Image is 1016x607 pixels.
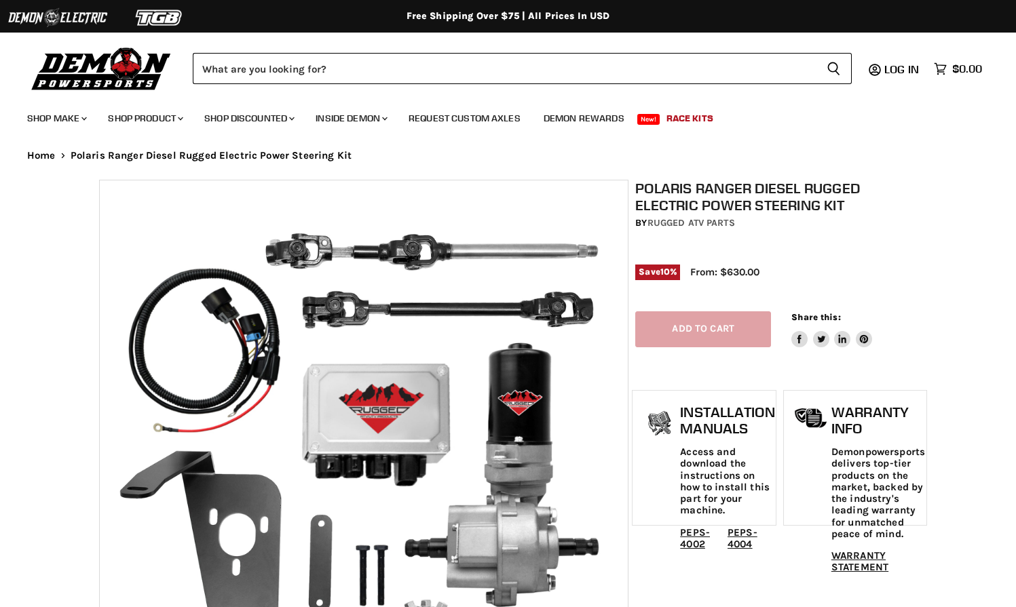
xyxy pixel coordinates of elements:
[831,404,925,436] h1: Warranty Info
[193,53,852,84] form: Product
[109,5,210,31] img: TGB Logo 2
[952,62,982,75] span: $0.00
[690,266,759,278] span: From: $630.00
[927,59,989,79] a: $0.00
[831,549,888,573] a: WARRANTY STATEMENT
[635,216,924,231] div: by
[7,5,109,31] img: Demon Electric Logo 2
[71,150,352,161] span: Polaris Ranger Diesel Rugged Electric Power Steering Kit
[27,44,176,92] img: Demon Powersports
[398,104,531,132] a: Request Custom Axles
[831,446,925,540] p: Demonpowersports delivers top-tier products on the market, backed by the industry's leading warra...
[637,114,660,125] span: New!
[680,446,774,517] p: Access and download the instructions on how to install this part for your machine.
[660,267,670,277] span: 10
[643,408,677,442] img: install_manual-icon.png
[533,104,635,132] a: Demon Rewards
[878,63,927,75] a: Log in
[635,180,924,214] h1: Polaris Ranger Diesel Rugged Electric Power Steering Kit
[794,408,828,429] img: warranty-icon.png
[728,526,757,550] a: PEPS-4004
[647,217,735,229] a: Rugged ATV Parts
[194,104,303,132] a: Shop Discounted
[680,526,710,550] a: PEPS-4002
[816,53,852,84] button: Search
[884,62,919,76] span: Log in
[27,150,56,161] a: Home
[17,99,979,132] ul: Main menu
[656,104,723,132] a: Race Kits
[680,404,774,436] h1: Installation Manuals
[791,311,872,347] aside: Share this:
[791,312,840,322] span: Share this:
[17,104,95,132] a: Shop Make
[98,104,191,132] a: Shop Product
[305,104,396,132] a: Inside Demon
[193,53,816,84] input: Search
[635,265,680,279] span: Save %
